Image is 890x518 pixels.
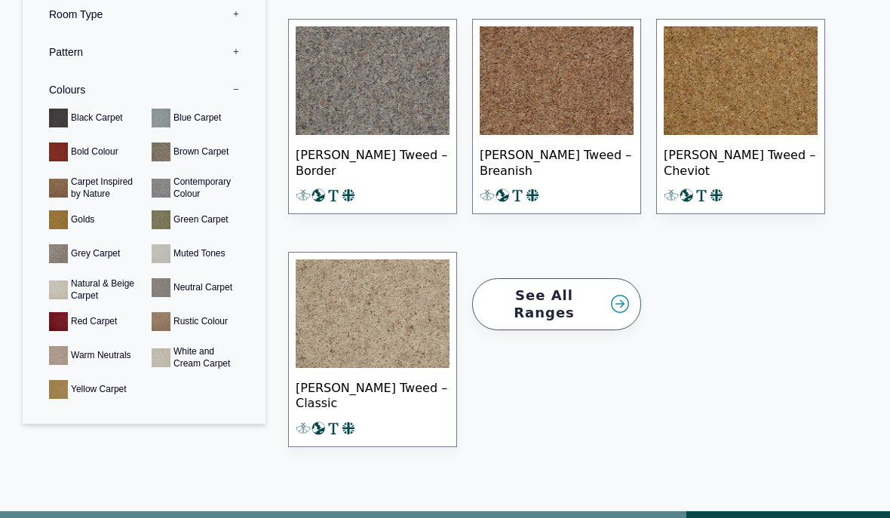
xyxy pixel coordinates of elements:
a: [PERSON_NAME] Tweed – Cheviot [656,19,825,214]
span: [PERSON_NAME] Tweed – Border [296,135,450,188]
label: Colours [34,71,254,109]
a: [PERSON_NAME] Tweed – Border [288,19,457,214]
img: Tomkinson Tweed Classic [296,259,450,368]
label: Materials [34,414,254,452]
img: Tomkinson Tweed - Cheviot [664,26,818,135]
img: Tomkinson Tweed Breamish [480,26,634,135]
label: Pattern [34,33,254,71]
a: [PERSON_NAME] Tweed – Breanish [472,19,641,214]
a: [PERSON_NAME] Tweed – Classic [288,252,457,447]
span: [PERSON_NAME] Tweed – Cheviot [664,135,818,188]
span: [PERSON_NAME] Tweed – Breanish [480,135,634,188]
span: [PERSON_NAME] Tweed – Classic [296,368,450,421]
a: See All Ranges [472,278,641,330]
